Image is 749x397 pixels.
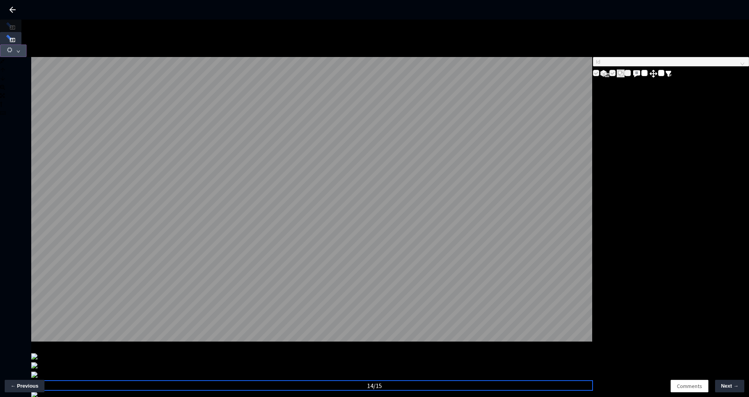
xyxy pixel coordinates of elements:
[617,69,625,78] img: svg+xml;base64,PHN2ZyB3aWR0aD0iMjAiIGhlaWdodD0iMjEiIHZpZXdCb3g9IjAgMCAyMCAyMSIgZmlsbD0ibm9uZSIgeG...
[677,382,702,390] span: Comments
[600,70,609,77] img: svg+xml;base64,PHN2ZyB3aWR0aD0iMjMiIGhlaWdodD0iMTkiIHZpZXdCb3g9IjAgMCAyMyAxOSIgZmlsbD0ibm9uZSIgeG...
[367,381,382,391] div: 14 / 15
[632,69,641,78] img: svg+xml;base64,PHN2ZyB3aWR0aD0iMjQiIGhlaWdodD0iMjQiIHZpZXdCb3g9IjAgMCAyNCAyNCIgZmlsbD0ibm9uZSIgeG...
[671,380,708,392] button: Comments
[715,380,744,392] button: Next →
[649,69,658,78] img: svg+xml;base64,PHN2ZyB3aWR0aD0iMjQiIGhlaWdodD0iMjUiIHZpZXdCb3g9IjAgMCAyNCAyNSIgZmlsbD0ibm9uZSIgeG...
[596,57,746,66] span: Id
[666,71,672,77] img: svg+xml;base64,PHN2ZyB4bWxucz0iaHR0cDovL3d3dy53My5vcmcvMjAwMC9zdmciIHdpZHRoPSIxNiIgaGVpZ2h0PSIxNi...
[721,382,738,390] span: Next →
